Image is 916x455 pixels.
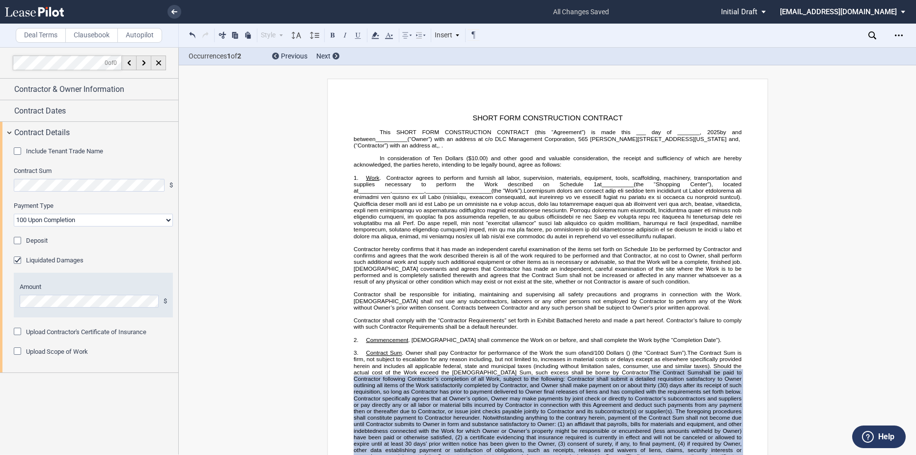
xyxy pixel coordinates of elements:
span: __________ [392,187,424,194]
span: (“Owner”) with an address at c/o DLC Management Corporation, 565 [407,136,588,142]
span: , [424,187,425,194]
span: by and between [354,129,743,142]
span: . [379,174,381,181]
span: __________ [358,187,390,194]
span: $ [164,297,167,306]
label: Deposit [26,236,48,245]
span: , [738,136,740,142]
label: Include Tenant Trade Name [26,147,103,156]
span: of [105,59,117,66]
label: Deal Terms [16,28,66,43]
span: 0 [105,59,108,66]
a: 1 [593,181,597,187]
span: __________ [459,187,491,194]
span: This SHORT FORM CONSTRUCTION CONTRACT (this “Agreement”) is made this ___ [379,129,645,135]
span: consent of surety, if any, to final payment, (4) [567,440,685,447]
span: Contractor shall be responsible for initiating, maintaining and supervising all safety precaution... [354,291,743,311]
label: Clausebook [65,28,118,43]
button: Bold [327,29,338,41]
span: at [597,181,602,187]
span: __________ [375,136,407,142]
md-checkbox: Liquidated Damages [14,256,83,266]
span: 3. [354,349,359,356]
span: shall be paid to Contractor following Contractor’s completion of all Work, subject to the followi... [354,369,743,389]
span: Contractor shall comply with the “Contractor Requirements” set forth in Exhibit [354,317,555,323]
span: $ [169,181,173,190]
span: Initial Draft [721,7,757,16]
span: ) (the “Contract Sum”). [628,349,687,356]
b: 1 [227,52,231,60]
span: , [436,142,438,148]
span: Commencement [366,337,408,343]
span: Work [366,174,379,181]
span: . [441,142,443,148]
button: Paste [242,29,254,41]
button: Italic [339,29,351,41]
span: Loremipsum dolors am consect adip eli seddoe tem incididunt ut Labor etdolorema ali enimadmi ven ... [354,187,743,239]
span: Contractor & Owner Information [14,84,124,95]
span: . Owner shall pay Contractor for performance of the Work the sum of [402,349,583,356]
span: __________ [425,187,457,194]
label: Liquidated Damages [26,256,83,265]
span: all changes saved [548,1,614,23]
span: __________ [602,181,634,187]
span: Contractor hereby confirms that it has made an independent careful examination of the items set f... [354,246,648,252]
md-checkbox: Upload Contractor's Certificate of Insurance [14,327,146,337]
label: Upload Contractor's Certificate of Insurance [26,328,146,337]
span: and [583,349,593,356]
button: Help [852,426,906,448]
span: The Contract Sum is firm, not subject to escalation for any reason including, but not limited to,... [354,349,743,375]
button: Undo [187,29,198,41]
span: day of _______, [651,129,701,135]
span: /100 Dollars ( [592,349,628,356]
span: a certificate evidencing that insurance required is currently in effect and will not be canceled ... [354,434,743,447]
span: an affidavit that payrolls, bills for materials and equipment, and other indebtedness connected w... [354,421,743,440]
button: Underline [352,29,364,41]
button: Cut [217,29,228,41]
button: Toggle Control Characters [468,29,479,41]
label: Payment Type [14,201,173,210]
a: B [556,317,560,323]
a: 1 [649,246,653,252]
span: 1. [354,174,359,181]
span: (the “Work”). [491,187,524,194]
label: Upload Scope of Work [26,347,88,356]
span: SHORT FORM CONSTRUCTION CONTRACT [472,114,623,122]
label: Amount [20,283,167,291]
span: (the “Completion Date”). [660,337,722,343]
span: (30) days after its receipt of such requisition, so long as Contractor has prior to payment deliv... [354,382,743,427]
span: . [DEMOGRAPHIC_DATA] shall commence the Work on or before [408,337,576,343]
span: to be performed by Contractor and confirms and agrees that the work described therein is all of t... [354,246,743,284]
div: Insert [433,29,462,42]
b: 2 [237,52,241,60]
md-checkbox: Deposit [14,236,48,246]
div: Open Lease options menu [891,28,907,43]
span: Contract Sum [366,349,402,356]
div: Previous [272,52,307,61]
span: 2025 [707,129,720,135]
span: , [390,187,392,194]
span: attached hereto and made a part hereof. Contractor’s failure to comply with such Contractor Requi... [354,317,743,330]
span: In consideration of Ten Dollars ($10.00) and other good and valuable consideration, the receipt a... [354,155,743,168]
span: Contract Dates [14,105,66,117]
span: Next [316,52,331,60]
label: Contract Sum [14,167,173,175]
label: Help [878,430,894,443]
span: 2. [354,337,359,343]
button: Copy [229,29,241,41]
label: Autopilot [117,28,162,43]
div: Next [316,52,339,61]
span: Previous [281,52,307,60]
span: , [438,142,440,148]
span: 0 [113,59,117,66]
span: [PERSON_NAME][STREET_ADDRESS][US_STATE] and [590,136,738,142]
span: The Contract Sum [650,369,699,375]
md-checkbox: Upload Scope of Work [14,347,88,357]
span: (the “Shopping Center”), located at [354,181,743,194]
md-checkbox: Include Tenant Trade Name [14,147,103,157]
span: Contractor agrees to perform and furnish all labor, supervision, materials, equipment, tools, sca... [354,174,743,187]
span: (“Contractor”) with an address at [354,142,437,148]
span: Contract Details [14,127,70,139]
span: Occurrences of [189,51,265,61]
